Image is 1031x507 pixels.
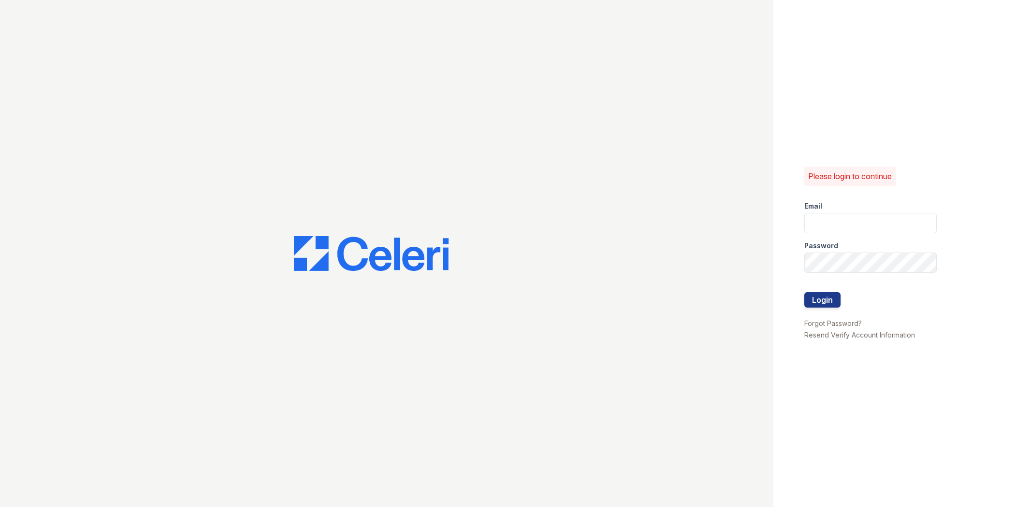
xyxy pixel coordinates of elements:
label: Email [804,201,822,211]
a: Resend Verify Account Information [804,331,915,339]
label: Password [804,241,838,251]
img: CE_Logo_Blue-a8612792a0a2168367f1c8372b55b34899dd931a85d93a1a3d3e32e68fde9ad4.png [294,236,449,271]
button: Login [804,292,841,308]
p: Please login to continue [808,170,892,182]
a: Forgot Password? [804,319,862,327]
